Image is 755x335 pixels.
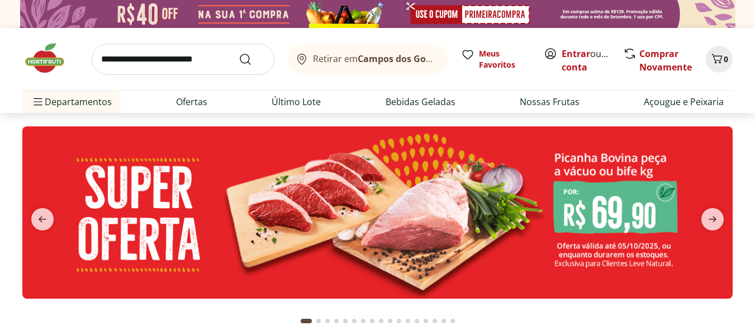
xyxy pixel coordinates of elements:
[412,308,421,334] button: Go to page 13 from fs-carousel
[22,208,63,230] button: previous
[313,54,436,64] span: Retirar em
[386,308,395,334] button: Go to page 10 from fs-carousel
[386,95,455,108] a: Bebidas Geladas
[562,48,590,60] a: Entrar
[562,47,611,74] span: ou
[395,308,403,334] button: Go to page 11 from fs-carousel
[332,308,341,334] button: Go to page 4 from fs-carousel
[644,95,724,108] a: Açougue e Peixaria
[724,54,728,64] span: 0
[359,308,368,334] button: Go to page 7 from fs-carousel
[239,53,265,66] button: Submit Search
[706,46,733,73] button: Carrinho
[639,48,692,73] a: Comprar Novamente
[31,88,45,115] button: Menu
[439,308,448,334] button: Go to page 16 from fs-carousel
[562,48,623,73] a: Criar conta
[368,308,377,334] button: Go to page 8 from fs-carousel
[31,88,112,115] span: Departamentos
[430,308,439,334] button: Go to page 15 from fs-carousel
[692,208,733,230] button: next
[421,308,430,334] button: Go to page 14 from fs-carousel
[520,95,580,108] a: Nossas Frutas
[403,308,412,334] button: Go to page 12 from fs-carousel
[314,308,323,334] button: Go to page 2 from fs-carousel
[92,44,274,75] input: search
[272,95,321,108] a: Último Lote
[22,126,733,299] img: super oferta
[461,48,530,70] a: Meus Favoritos
[298,308,314,334] button: Current page from fs-carousel
[358,53,561,65] b: Campos dos Goytacazes/[GEOGRAPHIC_DATA]
[350,308,359,334] button: Go to page 6 from fs-carousel
[288,44,448,75] button: Retirar emCampos dos Goytacazes/[GEOGRAPHIC_DATA]
[176,95,207,108] a: Ofertas
[448,308,457,334] button: Go to page 17 from fs-carousel
[479,48,530,70] span: Meus Favoritos
[377,308,386,334] button: Go to page 9 from fs-carousel
[341,308,350,334] button: Go to page 5 from fs-carousel
[22,41,78,75] img: Hortifruti
[323,308,332,334] button: Go to page 3 from fs-carousel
